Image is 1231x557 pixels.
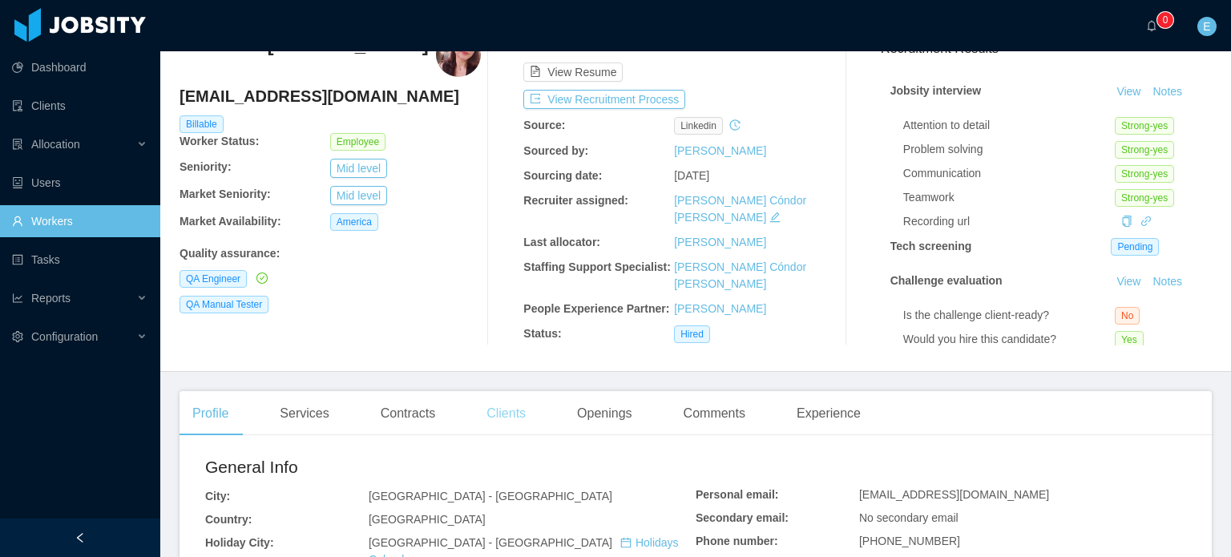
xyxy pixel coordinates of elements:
b: Source: [523,119,565,131]
span: Configuration [31,330,98,343]
b: Sourced by: [523,144,588,157]
strong: Challenge evaluation [890,274,1003,287]
a: icon: userWorkers [12,205,147,237]
a: [PERSON_NAME] Cóndor [PERSON_NAME] [674,260,806,290]
span: Strong-yes [1115,141,1174,159]
div: Copy [1121,213,1132,230]
i: icon: edit [769,212,781,223]
div: Services [267,391,341,436]
b: Secondary email: [696,511,789,524]
button: Notes [1146,272,1189,292]
div: Contracts [368,391,448,436]
button: Notes [1146,83,1189,102]
a: icon: pie-chartDashboard [12,51,147,83]
h4: [EMAIL_ADDRESS][DOMAIN_NAME] [180,85,481,107]
a: icon: file-textView Resume [523,66,623,79]
b: Holiday City: [205,536,274,549]
b: Sourcing date: [523,169,602,182]
b: City: [205,490,230,503]
span: E [1203,17,1210,36]
div: Attention to detail [903,117,1115,134]
strong: Jobsity interview [890,84,982,97]
span: America [330,213,378,231]
button: Mid level [330,186,387,205]
b: Quality assurance : [180,247,280,260]
button: icon: exportView Recruitment Process [523,90,685,109]
span: Hired [674,325,710,343]
b: Last allocator: [523,236,600,248]
i: icon: line-chart [12,293,23,304]
a: View [1111,275,1146,288]
a: icon: robotUsers [12,167,147,199]
span: QA Engineer [180,270,247,288]
span: Billable [180,115,224,133]
span: [DATE] [674,169,709,182]
div: Clients [474,391,539,436]
h2: General Info [205,454,696,480]
div: Recording url [903,213,1115,230]
i: icon: bell [1146,20,1157,31]
b: Status: [523,327,561,340]
span: QA Manual Tester [180,296,268,313]
b: Market Seniority: [180,188,271,200]
b: Staffing Support Specialist: [523,260,671,273]
span: [EMAIL_ADDRESS][DOMAIN_NAME] [859,488,1049,501]
a: icon: link [1140,215,1152,228]
i: icon: setting [12,331,23,342]
button: icon: file-textView Resume [523,63,623,82]
div: Is the challenge client-ready? [903,307,1115,324]
span: No [1115,307,1140,325]
i: icon: calendar [620,537,632,548]
img: acc486a8-1327-4638-90be-e74a9fb77624_6843597a0a393-400w.png [436,32,481,77]
span: Reports [31,292,71,305]
a: [PERSON_NAME] Cóndor [PERSON_NAME] [674,194,806,224]
div: Problem solving [903,141,1115,158]
button: Mid level [330,159,387,178]
b: Seniority: [180,160,232,173]
a: [PERSON_NAME] [674,144,766,157]
span: linkedin [674,117,723,135]
a: icon: auditClients [12,90,147,122]
i: icon: check-circle [256,272,268,284]
i: icon: history [729,119,741,131]
b: People Experience Partner: [523,302,669,315]
span: Yes [1115,331,1144,349]
b: Market Availability: [180,215,281,228]
span: Allocation [31,138,80,151]
span: [GEOGRAPHIC_DATA] [369,513,486,526]
div: Would you hire this candidate? [903,331,1115,348]
sup: 0 [1157,12,1173,28]
a: icon: check-circle [253,272,268,285]
a: icon: exportView Recruitment Process [523,93,685,106]
span: Pending [1111,238,1159,256]
span: Strong-yes [1115,117,1174,135]
a: View [1111,85,1146,98]
span: No secondary email [859,511,959,524]
span: Employee [330,133,385,151]
b: Worker Status: [180,135,259,147]
b: Recruiter assigned: [523,194,628,207]
div: Openings [564,391,645,436]
i: icon: copy [1121,216,1132,227]
div: Profile [180,391,241,436]
span: Strong-yes [1115,165,1174,183]
b: Personal email: [696,488,779,501]
i: icon: solution [12,139,23,150]
span: [GEOGRAPHIC_DATA] - [GEOGRAPHIC_DATA] [369,490,612,503]
strong: Tech screening [890,240,972,252]
div: Teamwork [903,189,1115,206]
a: [PERSON_NAME] [674,302,766,315]
b: Phone number: [696,535,778,547]
i: icon: link [1140,216,1152,227]
div: Experience [784,391,874,436]
span: Strong-yes [1115,189,1174,207]
div: Comments [671,391,758,436]
div: Communication [903,165,1115,182]
a: [PERSON_NAME] [674,236,766,248]
span: [PHONE_NUMBER] [859,535,960,547]
a: icon: profileTasks [12,244,147,276]
b: Country: [205,513,252,526]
